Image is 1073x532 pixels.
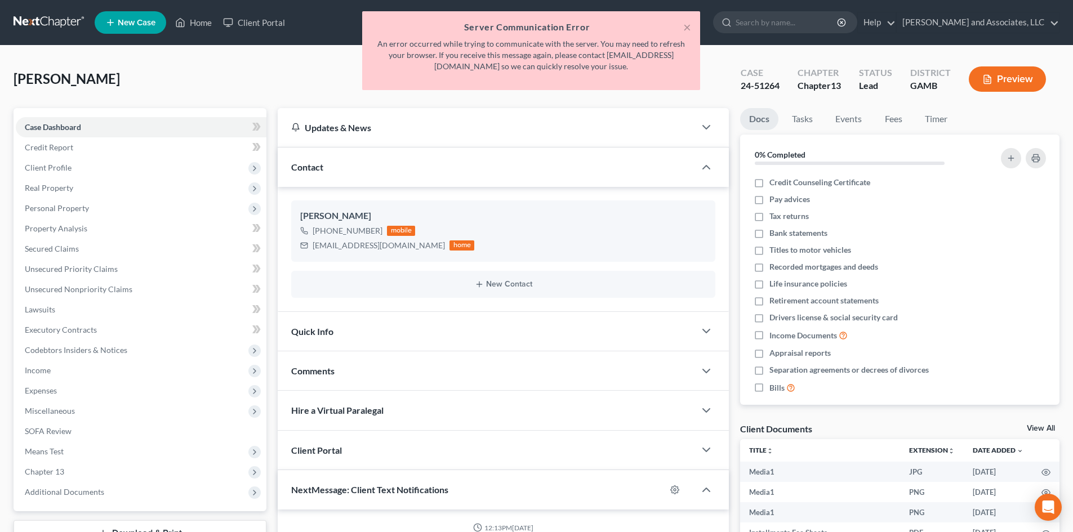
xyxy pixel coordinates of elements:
span: Executory Contracts [25,325,97,334]
span: Titles to motor vehicles [769,244,851,256]
a: Timer [916,108,956,130]
a: Date Added expand_more [973,446,1023,454]
i: unfold_more [948,448,955,454]
a: SOFA Review [16,421,266,441]
span: Property Analysis [25,223,87,233]
span: Pay advices [769,194,810,205]
a: Executory Contracts [16,320,266,340]
td: [DATE] [964,462,1032,482]
span: Expenses [25,386,57,395]
i: unfold_more [767,448,773,454]
a: Credit Report [16,137,266,158]
span: Chapter 13 [25,467,64,476]
span: Drivers license & social security card [769,312,898,323]
span: Retirement account statements [769,295,879,306]
span: Life insurance policies [769,278,847,289]
span: Tax returns [769,211,809,222]
a: Unsecured Priority Claims [16,259,266,279]
span: Credit Report [25,142,73,152]
span: Comments [291,365,335,376]
span: Separation agreements or decrees of divorces [769,364,929,375]
span: Appraisal reports [769,347,831,359]
td: PNG [900,482,964,502]
a: Tasks [783,108,822,130]
td: JPG [900,462,964,482]
span: Unsecured Priority Claims [25,264,118,274]
td: Media1 [740,502,900,522]
a: Case Dashboard [16,117,266,137]
span: Income Documents [769,330,837,341]
span: Hire a Virtual Paralegal [291,405,384,415]
div: Open Intercom Messenger [1035,494,1062,521]
button: × [683,20,691,34]
a: View All [1027,424,1055,432]
div: mobile [387,226,415,236]
span: Recorded mortgages and deeds [769,261,878,272]
h5: Server Communication Error [371,20,691,34]
button: New Contact [300,280,706,289]
span: Lawsuits [25,305,55,314]
span: Codebtors Insiders & Notices [25,345,127,355]
span: Quick Info [291,326,333,337]
a: Events [826,108,871,130]
div: [EMAIL_ADDRESS][DOMAIN_NAME] [313,240,445,251]
a: Secured Claims [16,239,266,259]
p: An error occurred while trying to communicate with the server. You may need to refresh your brows... [371,38,691,72]
span: Contact [291,162,323,172]
span: Case Dashboard [25,122,81,132]
span: Additional Documents [25,487,104,497]
a: Docs [740,108,778,130]
td: [DATE] [964,502,1032,522]
span: Client Portal [291,445,342,455]
a: Extensionunfold_more [909,446,955,454]
a: Property Analysis [16,218,266,239]
td: [DATE] [964,482,1032,502]
span: Income [25,365,51,375]
td: Media1 [740,482,900,502]
span: Secured Claims [25,244,79,253]
i: expand_more [1017,448,1023,454]
span: Real Property [25,183,73,193]
td: PNG [900,502,964,522]
div: [PHONE_NUMBER] [313,225,382,236]
a: Unsecured Nonpriority Claims [16,279,266,299]
span: Bills [769,382,785,394]
a: Titleunfold_more [749,446,773,454]
span: NextMessage: Client Text Notifications [291,484,448,495]
div: home [449,240,474,251]
span: Credit Counseling Certificate [769,177,870,188]
td: Media1 [740,462,900,482]
span: Miscellaneous [25,406,75,415]
a: Lawsuits [16,299,266,320]
a: Fees [875,108,911,130]
span: SOFA Review [25,426,72,436]
span: Personal Property [25,203,89,213]
div: Client Documents [740,423,812,435]
span: Means Test [25,446,64,456]
div: Updates & News [291,122,682,133]
span: Bank statements [769,227,827,239]
span: Unsecured Nonpriority Claims [25,284,132,294]
span: Client Profile [25,163,72,172]
strong: 0% Completed [755,150,805,159]
div: [PERSON_NAME] [300,209,706,223]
